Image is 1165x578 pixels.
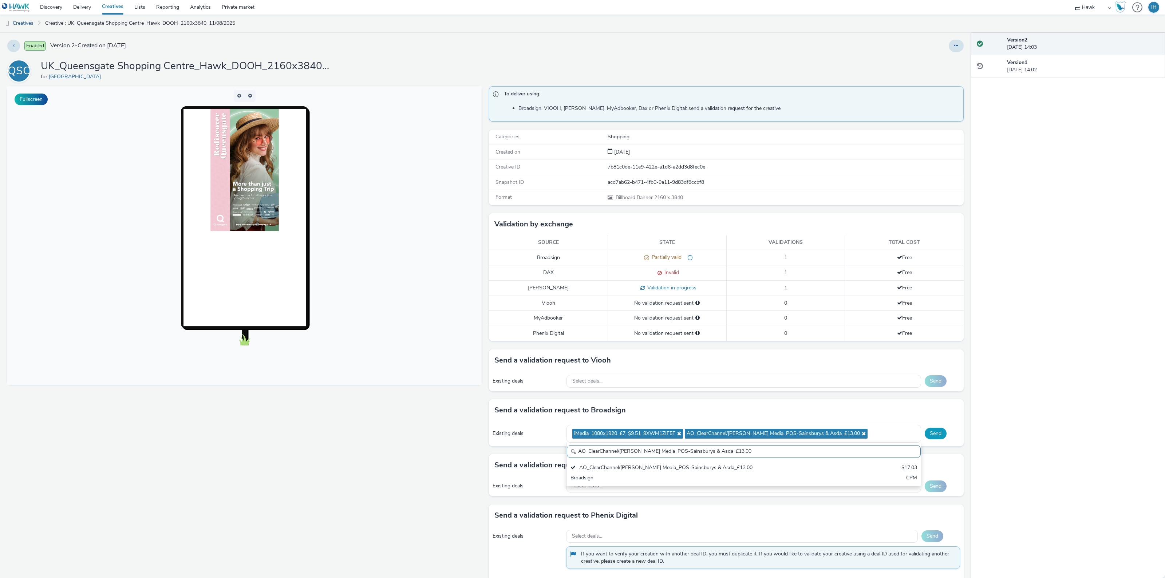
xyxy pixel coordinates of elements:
h3: Send a validation request to Viooh [494,355,611,366]
th: State [608,235,726,250]
div: [DATE] 14:03 [1007,36,1159,51]
button: Send [925,375,947,387]
span: Invalid [662,269,679,276]
span: for [41,73,49,80]
button: Send [925,428,947,439]
span: Validation in progress [645,284,696,291]
span: To deliver using: [504,90,956,100]
div: Please select a deal below and click on Send to send a validation request to MyAdbooker. [695,314,700,322]
div: QSC [8,61,30,81]
span: 0 [784,330,787,337]
span: 1 [784,254,787,261]
td: Phenix Digital [489,326,608,341]
div: $17.03 [901,464,917,472]
img: Hawk Academy [1115,1,1126,13]
span: Format [495,194,512,201]
span: 0 [784,300,787,306]
button: Send [921,530,943,542]
div: Please select a deal below and click on Send to send a validation request to Viooh. [695,300,700,307]
div: wrong spec [682,254,693,261]
span: [DATE] [613,149,630,155]
img: undefined Logo [2,3,30,12]
span: Categories [495,133,520,140]
div: Existing deals [493,377,563,385]
li: Broadsign, VIOOH, [PERSON_NAME], MyAdbooker, Dax or Phenix Digital: send a validation request for... [518,105,959,112]
button: Fullscreen [15,94,48,105]
span: Snapshot ID [495,179,524,186]
strong: Version 1 [1007,59,1027,66]
div: Creation 11 August 2025, 14:02 [613,149,630,156]
span: AO_ClearChannel/[PERSON_NAME] Media_POS-Sainsburys & Asda_£13.00 [687,431,860,437]
span: Free [897,330,912,337]
button: Send [925,480,947,492]
span: Free [897,254,912,261]
span: Created on [495,149,520,155]
div: Existing deals [493,430,563,437]
span: Enabled [24,41,46,51]
div: 7b81c0de-11e9-422e-a1d6-a2dd3d8fec0e [608,163,963,171]
td: DAX [489,265,608,281]
strong: Version 2 [1007,36,1027,43]
th: Validations [726,235,845,250]
h3: Validation by exchange [494,219,573,230]
th: Total cost [845,235,964,250]
input: Search...... [567,445,921,458]
div: No validation request sent [612,330,723,337]
span: 0 [784,314,787,321]
h3: Send a validation request to MyAdbooker [494,460,635,471]
div: IH [1151,2,1157,13]
a: [GEOGRAPHIC_DATA] [49,73,104,80]
div: acd7ab62-b471-4fb0-9a11-9d83df8ccbf8 [608,179,963,186]
span: Billboard Banner [616,194,654,201]
div: No validation request sent [612,314,723,322]
h3: Send a validation request to Broadsign [494,405,626,416]
div: Existing deals [493,533,562,540]
img: Advertisement preview [203,23,271,145]
div: AO_ClearChannel/[PERSON_NAME] Media_POS-Sainsburys & Asda_£13.00 [570,464,800,472]
span: Version 2 - Created on [DATE] [50,41,126,50]
span: Free [897,269,912,276]
span: Free [897,300,912,306]
a: Hawk Academy [1115,1,1129,13]
span: 1 [784,284,787,291]
div: [DATE] 14:02 [1007,59,1159,74]
th: Source [489,235,608,250]
span: Select deals... [572,533,602,539]
td: Broadsign [489,250,608,265]
span: Free [897,314,912,321]
span: iMedia_1080x1920_£7_$9.51_9XWM1ZIF5F [574,431,675,437]
img: dooh [4,20,11,27]
div: No validation request sent [612,300,723,307]
span: Select deals... [572,378,603,384]
span: Creative ID [495,163,520,170]
h3: Send a validation request to Phenix Digital [494,510,638,521]
span: 2160 x 3840 [615,194,683,201]
td: [PERSON_NAME] [489,281,608,296]
div: Existing deals [493,482,563,490]
span: 1 [784,269,787,276]
td: MyAdbooker [489,311,608,326]
a: Creative : UK_Queensgate Shopping Centre_Hawk_DOOH_2160x3840_11/08/2025 [42,15,239,32]
td: Viooh [489,296,608,310]
div: CPM [906,474,917,483]
div: Please select a deal below and click on Send to send a validation request to Phenix Digital. [695,330,700,337]
a: QSC [7,67,33,74]
div: Shopping [608,133,963,140]
span: If you want to verify your creation with another deal ID, you must duplicate it. If you would lik... [581,550,952,565]
div: Broadsign [570,474,800,483]
span: Free [897,284,912,291]
h1: UK_Queensgate Shopping Centre_Hawk_DOOH_2160x3840_11/08/2025 [41,59,332,73]
span: Partially valid [649,254,682,261]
